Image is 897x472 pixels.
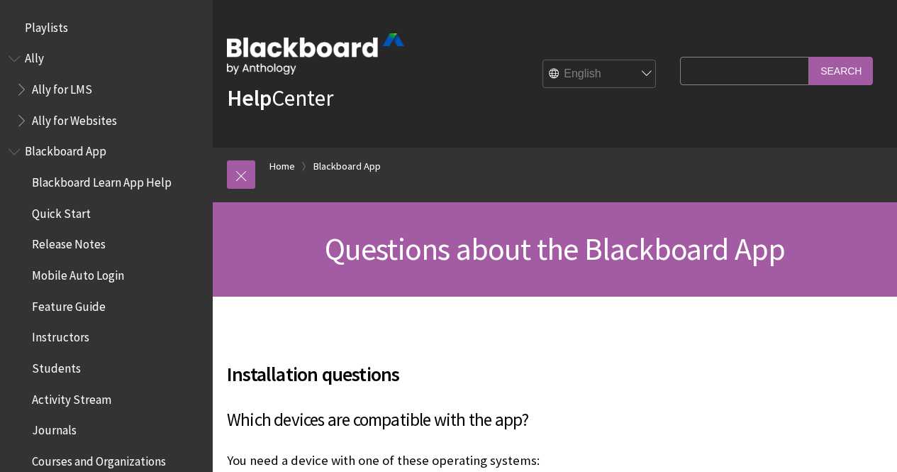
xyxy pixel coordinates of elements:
[227,84,272,112] strong: Help
[32,295,106,314] span: Feature Guide
[32,356,81,375] span: Students
[32,233,106,252] span: Release Notes
[227,84,333,112] a: HelpCenter
[32,263,124,282] span: Mobile Auto Login
[32,202,91,221] span: Quick Start
[32,449,166,468] span: Courses and Organizations
[227,407,673,434] h3: Which devices are compatible with the app?
[25,16,68,35] span: Playlists
[32,419,77,438] span: Journals
[227,451,673,470] p: You need a device with one of these operating systems:
[32,326,89,345] span: Instructors
[32,388,111,407] span: Activity Stream
[25,47,44,66] span: Ally
[32,170,172,190] span: Blackboard Learn App Help
[269,158,295,175] a: Home
[227,33,404,75] img: Blackboard by Anthology
[9,16,204,40] nav: Book outline for Playlists
[9,47,204,133] nav: Book outline for Anthology Ally Help
[227,359,673,389] span: Installation questions
[313,158,381,175] a: Blackboard App
[25,140,106,159] span: Blackboard App
[325,229,786,268] span: Questions about the Blackboard App
[32,109,117,128] span: Ally for Websites
[543,60,657,89] select: Site Language Selector
[809,57,873,84] input: Search
[32,77,92,97] span: Ally for LMS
